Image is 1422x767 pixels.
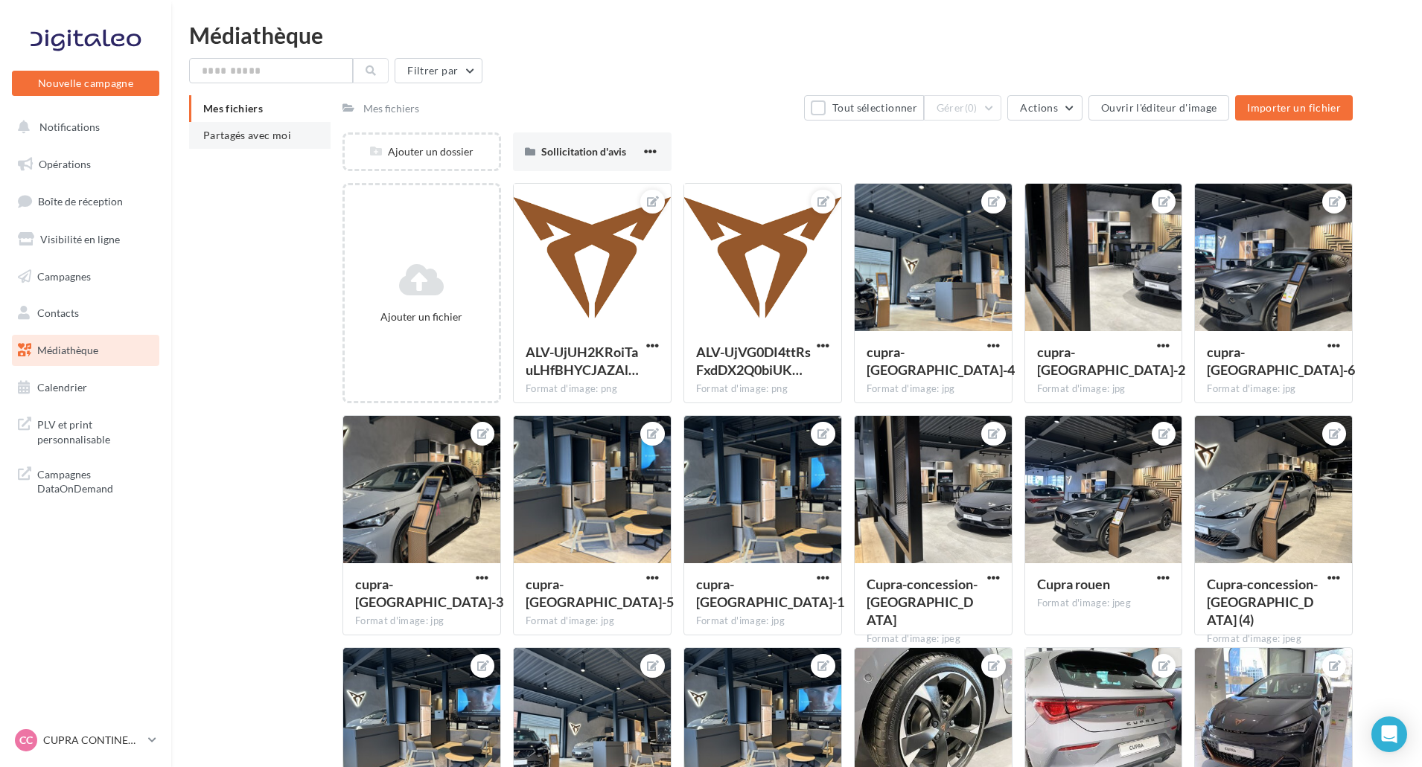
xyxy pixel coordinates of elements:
span: (0) [965,102,978,114]
span: Cupra rouen [1037,576,1110,592]
a: Campagnes [9,261,162,292]
span: Partagés avec moi [203,129,291,141]
a: PLV et print personnalisable [9,408,162,452]
a: Campagnes DataOnDemand [9,458,162,502]
p: CUPRA CONTINENTAL [43,733,142,748]
span: Boîte de réception [38,195,123,208]
span: ALV-UjUH2KRoiTauLHfBHYCJAZAlc0wKQVDKdmoD1kPKGxVLz8rVOgaH [526,344,639,378]
span: Actions [1020,101,1057,114]
span: Visibilité en ligne [40,233,120,245]
button: Actions [1007,95,1082,121]
a: Contacts [9,298,162,329]
span: Opérations [39,158,91,170]
span: Cupra-concession-rouen (4) [1207,576,1318,628]
button: Tout sélectionner [804,95,923,121]
a: Visibilité en ligne [9,224,162,255]
span: CC [19,733,33,748]
span: Campagnes [37,269,91,282]
a: Médiathèque [9,335,162,366]
span: Contacts [37,307,79,319]
span: cupra-rouen-2 [1037,344,1185,378]
div: Format d'image: jpeg [867,632,1000,646]
span: Notifications [39,121,100,133]
button: Importer un fichier [1235,95,1353,121]
div: Format d'image: jpg [355,614,488,628]
button: Gérer(0) [924,95,1002,121]
a: Opérations [9,149,162,180]
div: Format d'image: jpeg [1037,597,1170,610]
div: Ajouter un fichier [351,309,493,324]
a: Boîte de réception [9,185,162,217]
span: Importer un fichier [1247,101,1341,114]
div: Format d'image: jpg [1037,382,1170,396]
div: Format d'image: png [696,382,829,396]
a: CC CUPRA CONTINENTAL [12,726,159,754]
span: cupra-rouen-4 [867,344,1015,378]
span: cupra-rouen-5 [526,576,674,610]
a: Calendrier [9,372,162,403]
span: Campagnes DataOnDemand [37,464,153,496]
span: PLV et print personnalisable [37,414,153,446]
div: Ajouter un dossier [345,144,499,159]
span: Cupra-concession-rouen [867,576,978,628]
span: Mes fichiers [203,102,263,115]
button: Notifications [9,112,156,143]
div: Open Intercom Messenger [1371,716,1407,752]
span: cupra-rouen-3 [355,576,503,610]
button: Nouvelle campagne [12,71,159,96]
span: cupra-rouen-6 [1207,344,1355,378]
div: Format d'image: jpeg [1207,632,1340,646]
div: Format d'image: jpg [1207,382,1340,396]
button: Filtrer par [395,58,482,83]
span: Médiathèque [37,344,98,356]
div: Format d'image: jpg [526,614,659,628]
div: Format d'image: png [526,382,659,396]
button: Ouvrir l'éditeur d'image [1088,95,1229,121]
div: Format d'image: jpg [867,382,1000,396]
span: ALV-UjVG0DI4ttRsFxdDX2Q0biUKBTwUTm4LfPePS9G4BiQv3ysQI78 [696,344,811,378]
div: Mes fichiers [363,101,419,116]
span: cupra-rouen-1 [696,576,844,610]
span: Sollicitation d'avis [541,145,626,158]
div: Format d'image: jpg [696,614,829,628]
div: Médiathèque [189,24,1404,46]
span: Calendrier [37,381,87,394]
